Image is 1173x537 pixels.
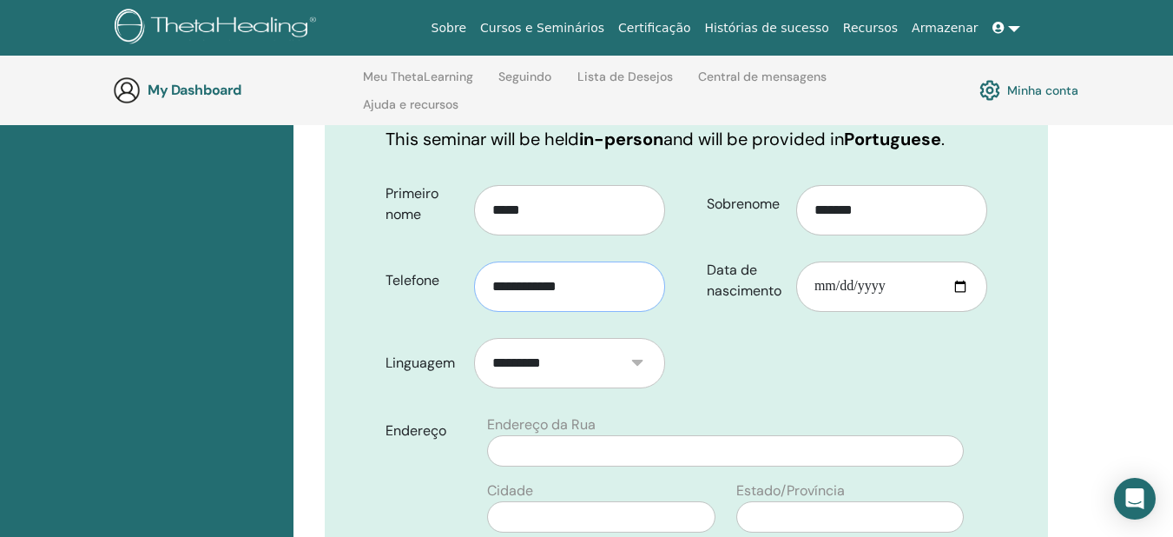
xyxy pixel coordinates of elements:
a: Armazenar [905,12,985,44]
label: Data de nascimento [694,254,796,308]
a: Sobre [425,12,473,44]
a: Minha conta [979,76,1078,105]
a: Certificação [611,12,697,44]
a: Recursos [836,12,905,44]
a: Cursos e Seminários [473,12,611,44]
label: Telefone [372,264,475,297]
a: Meu ThetaLearning [363,70,473,97]
a: Seguindo [498,70,551,97]
a: Ajuda e recursos [363,97,458,125]
a: Central de mensagens [698,70,827,97]
img: generic-user-icon.jpg [113,76,141,104]
div: Open Intercom Messenger [1114,478,1156,520]
label: Endereço da Rua [487,414,596,435]
b: Portuguese [844,128,941,150]
label: Estado/Província [736,481,845,501]
a: Lista de Desejos [577,70,673,97]
b: in-person [579,128,663,150]
label: Endereço [372,414,478,447]
label: Cidade [487,481,533,501]
a: Histórias de sucesso [698,12,836,44]
img: cog.svg [979,76,1000,105]
img: logo.png [115,9,322,48]
label: Primeiro nome [372,177,475,231]
h3: My Dashboard [148,82,321,98]
label: Sobrenome [694,188,796,221]
label: Linguagem [372,347,475,380]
